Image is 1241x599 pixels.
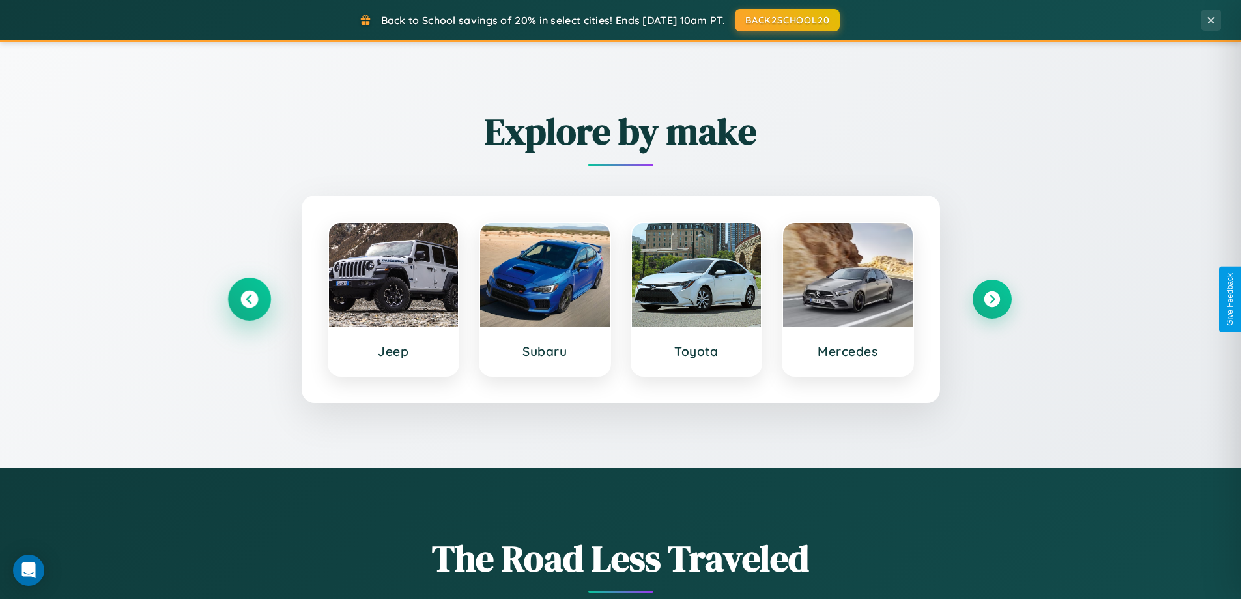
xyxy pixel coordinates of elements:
h3: Mercedes [796,343,900,359]
button: BACK2SCHOOL20 [735,9,840,31]
h2: Explore by make [230,106,1012,156]
h3: Jeep [342,343,446,359]
span: Back to School savings of 20% in select cities! Ends [DATE] 10am PT. [381,14,725,27]
h3: Subaru [493,343,597,359]
h3: Toyota [645,343,749,359]
div: Open Intercom Messenger [13,555,44,586]
div: Give Feedback [1225,273,1234,326]
h1: The Road Less Traveled [230,533,1012,583]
